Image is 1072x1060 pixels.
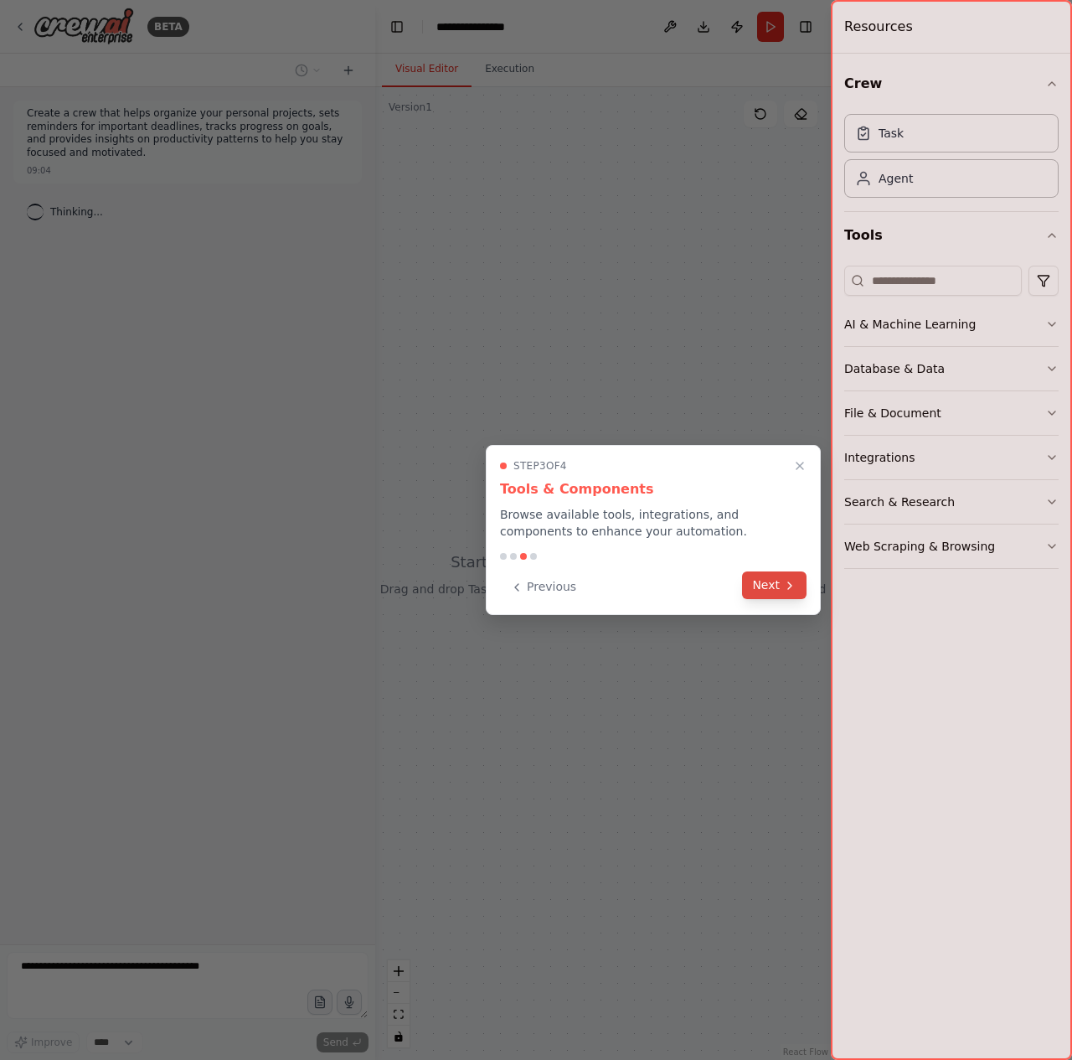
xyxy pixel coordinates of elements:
[790,456,810,476] button: Close walkthrough
[385,15,409,39] button: Hide left sidebar
[500,573,586,601] button: Previous
[500,506,807,540] p: Browse available tools, integrations, and components to enhance your automation.
[513,459,567,473] span: Step 3 of 4
[742,571,807,599] button: Next
[500,479,807,499] h3: Tools & Components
